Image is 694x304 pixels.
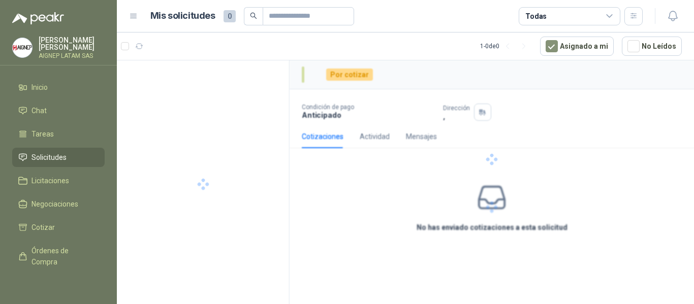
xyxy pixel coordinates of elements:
[12,241,105,272] a: Órdenes de Compra
[31,82,48,93] span: Inicio
[39,37,105,51] p: [PERSON_NAME] [PERSON_NAME]
[31,128,54,140] span: Tareas
[12,276,105,295] a: Remisiones
[12,148,105,167] a: Solicitudes
[39,53,105,59] p: AIGNEP LATAM SAS
[31,152,67,163] span: Solicitudes
[12,78,105,97] a: Inicio
[31,222,55,233] span: Cotizar
[224,10,236,22] span: 0
[12,12,64,24] img: Logo peakr
[525,11,547,22] div: Todas
[31,175,69,186] span: Licitaciones
[12,124,105,144] a: Tareas
[12,194,105,214] a: Negociaciones
[12,171,105,190] a: Licitaciones
[31,105,47,116] span: Chat
[622,37,682,56] button: No Leídos
[480,38,532,54] div: 1 - 0 de 0
[31,198,78,210] span: Negociaciones
[250,12,257,19] span: search
[12,218,105,237] a: Cotizar
[540,37,614,56] button: Asignado a mi
[12,101,105,120] a: Chat
[13,38,32,57] img: Company Logo
[150,9,215,23] h1: Mis solicitudes
[31,245,95,267] span: Órdenes de Compra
